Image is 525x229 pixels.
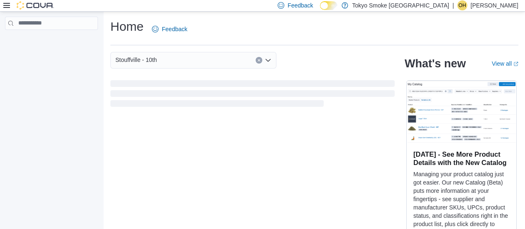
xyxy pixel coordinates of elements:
[162,25,187,33] span: Feedback
[459,0,466,10] span: OH
[320,1,337,10] input: Dark Mode
[413,150,510,167] h3: [DATE] - See More Product Details with the New Catalog
[5,32,98,52] nav: Complex example
[115,55,157,65] span: Stouffville - 10th
[471,0,518,10] p: [PERSON_NAME]
[110,82,395,108] span: Loading
[513,62,518,66] svg: External link
[256,57,262,64] button: Clear input
[288,1,313,10] span: Feedback
[492,60,518,67] a: View allExternal link
[352,0,449,10] p: Tokyo Smoke [GEOGRAPHIC_DATA]
[149,21,190,37] a: Feedback
[405,57,466,70] h2: What's new
[452,0,454,10] p: |
[457,0,467,10] div: Olivia Hagiwara
[110,18,144,35] h1: Home
[17,1,54,10] img: Cova
[265,57,271,64] button: Open list of options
